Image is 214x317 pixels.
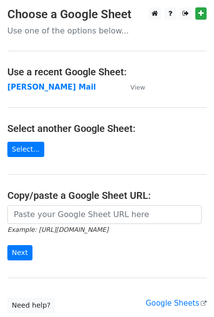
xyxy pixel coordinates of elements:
input: Next [7,245,32,260]
a: Need help? [7,298,55,313]
small: Example: [URL][DOMAIN_NAME] [7,226,108,233]
h4: Select another Google Sheet: [7,123,207,134]
p: Use one of the options below... [7,26,207,36]
a: [PERSON_NAME] Mail [7,83,96,92]
h4: Use a recent Google Sheet: [7,66,207,78]
a: Google Sheets [146,299,207,308]
small: View [130,84,145,91]
iframe: Chat Widget [165,270,214,317]
h3: Choose a Google Sheet [7,7,207,22]
input: Paste your Google Sheet URL here [7,205,202,224]
a: View [121,83,145,92]
a: Select... [7,142,44,157]
h4: Copy/paste a Google Sheet URL: [7,190,207,201]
